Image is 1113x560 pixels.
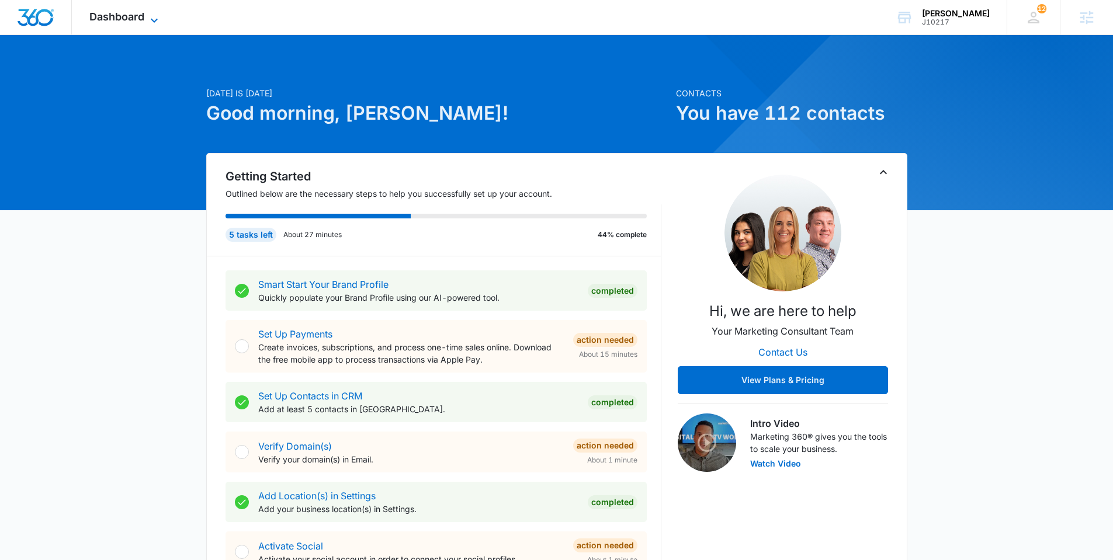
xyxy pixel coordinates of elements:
[579,349,637,360] span: About 15 minutes
[258,503,578,515] p: Add your business location(s) in Settings.
[922,18,990,26] div: account id
[750,416,888,430] h3: Intro Video
[587,455,637,465] span: About 1 minute
[1037,4,1046,13] span: 12
[258,390,362,402] a: Set Up Contacts in CRM
[676,99,907,127] h1: You have 112 contacts
[676,87,907,99] p: Contacts
[258,490,376,502] a: Add Location(s) in Settings
[588,284,637,298] div: Completed
[750,430,888,455] p: Marketing 360® gives you the tools to scale your business.
[678,413,736,472] img: Intro Video
[588,395,637,409] div: Completed
[573,333,637,347] div: Action Needed
[750,460,801,468] button: Watch Video
[258,540,323,552] a: Activate Social
[598,229,647,240] p: 44% complete
[678,366,888,394] button: View Plans & Pricing
[226,228,276,242] div: 5 tasks left
[712,324,854,338] p: Your Marketing Consultant Team
[226,187,661,200] p: Outlined below are the necessary steps to help you successfully set up your account.
[922,9,990,18] div: account name
[206,99,669,127] h1: Good morning, [PERSON_NAME]!
[876,165,890,179] button: Toggle Collapse
[226,168,661,185] h2: Getting Started
[258,328,332,340] a: Set Up Payments
[89,11,144,23] span: Dashboard
[573,439,637,453] div: Action Needed
[258,453,564,465] p: Verify your domain(s) in Email.
[258,440,332,452] a: Verify Domain(s)
[283,229,342,240] p: About 27 minutes
[258,341,564,366] p: Create invoices, subscriptions, and process one-time sales online. Download the free mobile app t...
[747,338,819,366] button: Contact Us
[258,403,578,415] p: Add at least 5 contacts in [GEOGRAPHIC_DATA].
[588,495,637,509] div: Completed
[258,291,578,304] p: Quickly populate your Brand Profile using our AI-powered tool.
[573,538,637,552] div: Action Needed
[1037,4,1046,13] div: notifications count
[709,301,857,322] p: Hi, we are here to help
[206,87,669,99] p: [DATE] is [DATE]
[258,279,389,290] a: Smart Start Your Brand Profile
